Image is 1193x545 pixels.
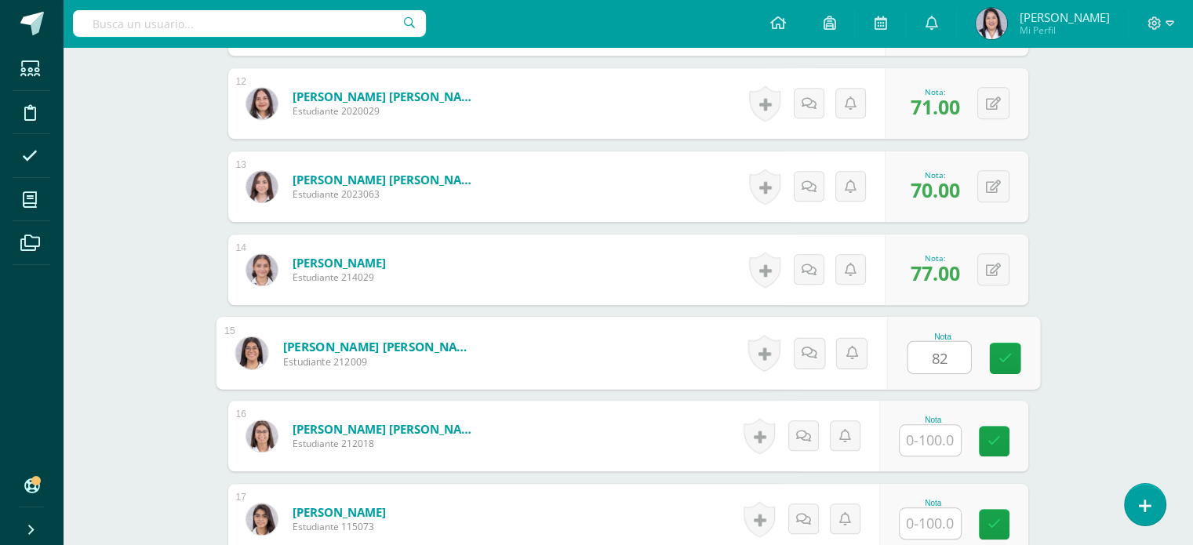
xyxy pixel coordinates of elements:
input: 0-100.0 [900,425,961,456]
img: 5314e2d780592f124e930c7ca26f6512.png [246,420,278,452]
span: Estudiante 2023063 [293,187,481,201]
span: Estudiante 212018 [293,437,481,450]
div: Nota [899,416,968,424]
div: Nota: [911,86,960,97]
input: Busca un usuario... [73,10,426,37]
img: ea47ce28a7496064ea32b8adea22b8c5.png [246,503,278,535]
a: [PERSON_NAME] [PERSON_NAME] [293,172,481,187]
a: [PERSON_NAME] [293,504,386,520]
a: [PERSON_NAME] [PERSON_NAME] [293,89,481,104]
div: Nota [899,499,968,507]
span: 77.00 [911,260,960,286]
input: 0-100.0 [900,508,961,539]
div: Nota: [911,253,960,263]
input: 0-100.0 [907,342,970,373]
span: 71.00 [911,93,960,120]
div: Nota [907,332,978,340]
img: bfb5e43dfd3fce1991d6c2093a34eb2a.png [246,88,278,119]
span: Estudiante 2020029 [293,104,481,118]
img: 6e75ab6894384eaa51cf5ab8858b8b17.png [246,171,278,202]
span: Estudiante 214029 [293,271,386,284]
img: 736555dd6ace7aafd254217098a092bc.png [246,254,278,285]
span: Estudiante 115073 [293,520,386,533]
div: Nota: [911,169,960,180]
a: [PERSON_NAME] [PERSON_NAME] [282,338,476,354]
a: [PERSON_NAME] [293,255,386,271]
a: [PERSON_NAME] [PERSON_NAME] [293,421,481,437]
span: Mi Perfil [1019,24,1109,37]
img: 009695cd9f0d46e2e8d599edfa33f158.png [235,336,267,369]
span: [PERSON_NAME] [1019,9,1109,25]
span: Estudiante 212009 [282,354,476,369]
span: 70.00 [911,176,960,203]
img: f694820f4938eda63754dc7830486a17.png [976,8,1007,39]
